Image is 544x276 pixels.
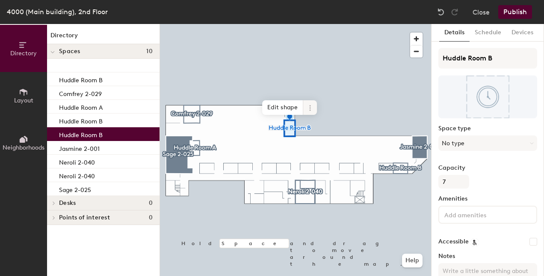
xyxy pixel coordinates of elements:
[438,253,537,260] label: Notes
[59,143,100,153] p: Jasmine 2-001
[149,214,153,221] span: 0
[438,75,537,118] img: The space named Huddle Room B
[450,8,459,16] img: Redo
[7,6,108,17] div: 4000 (Main building), 2nd Floor
[47,31,160,44] h1: Directory
[438,125,537,132] label: Space type
[59,88,102,98] p: Comfrey 2-029
[59,74,103,84] p: Huddle Room B
[59,170,95,180] p: Neroli 2-040
[439,24,470,42] button: Details
[438,135,537,151] button: No type
[437,8,445,16] img: Undo
[59,184,91,194] p: Sage 2-025
[402,254,423,267] button: Help
[262,100,303,115] span: Edit shape
[498,5,532,19] button: Publish
[59,115,103,125] p: Huddle Room B
[506,24,538,42] button: Devices
[149,200,153,207] span: 0
[438,238,469,245] label: Accessible
[14,97,33,104] span: Layout
[59,214,110,221] span: Points of interest
[3,144,44,151] span: Neighborhoods
[59,48,80,55] span: Spaces
[443,209,520,219] input: Add amenities
[470,24,506,42] button: Schedule
[10,50,37,57] span: Directory
[438,195,537,202] label: Amenities
[438,165,537,171] label: Capacity
[59,200,76,207] span: Desks
[59,129,103,139] p: Huddle Room B
[473,5,490,19] button: Close
[146,48,153,55] span: 10
[59,156,95,166] p: Neroli 2-040
[59,102,103,111] p: Huddle Room A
